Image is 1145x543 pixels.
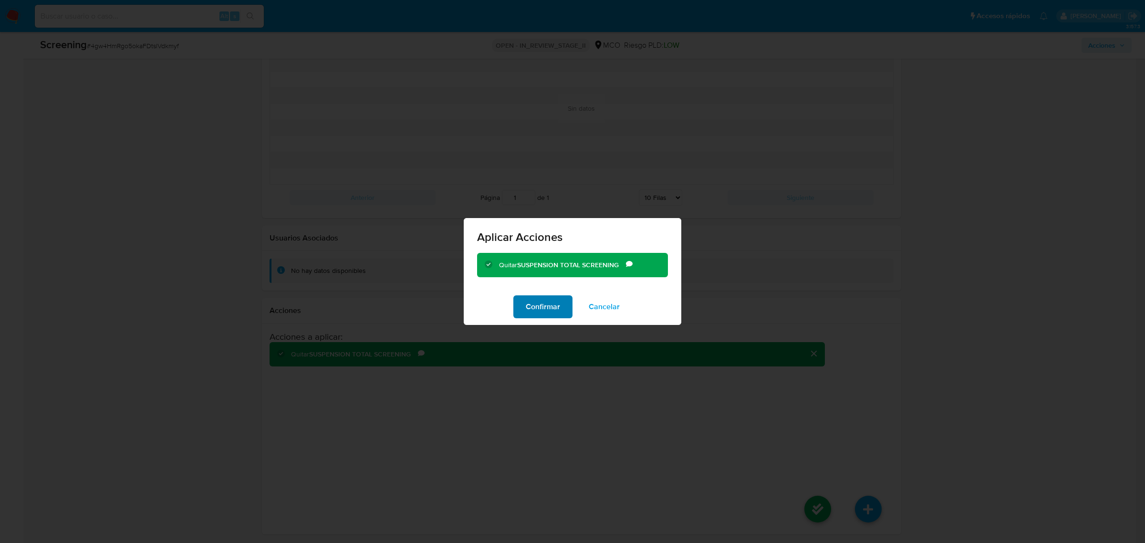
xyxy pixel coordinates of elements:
[477,231,668,243] span: Aplicar Acciones
[517,260,619,270] b: SUSPENSION TOTAL SCREENING
[513,295,572,318] button: Confirmar
[589,296,620,317] span: Cancelar
[499,261,626,270] div: Quitar
[526,296,560,317] span: Confirmar
[576,295,632,318] button: Cancelar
